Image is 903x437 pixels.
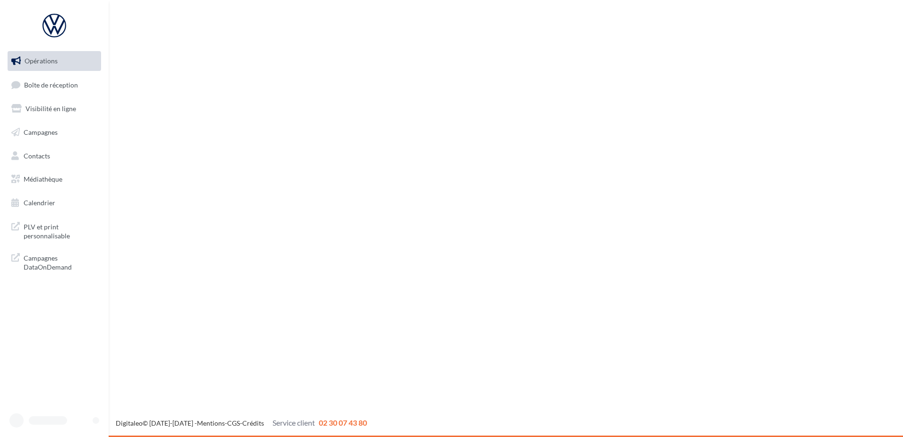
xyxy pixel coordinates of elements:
span: Opérations [25,57,58,65]
a: CGS [227,419,240,427]
a: Digitaleo [116,419,143,427]
span: Contacts [24,151,50,159]
span: Campagnes [24,128,58,136]
a: Contacts [6,146,103,166]
a: Campagnes [6,122,103,142]
a: Visibilité en ligne [6,99,103,119]
span: Visibilité en ligne [26,105,76,113]
a: Calendrier [6,193,103,213]
span: Boîte de réception [24,80,78,88]
a: Opérations [6,51,103,71]
span: Campagnes DataOnDemand [24,252,97,272]
span: © [DATE]-[DATE] - - - [116,419,367,427]
a: Boîte de réception [6,75,103,95]
span: Service client [273,418,315,427]
a: PLV et print personnalisable [6,217,103,245]
span: Calendrier [24,199,55,207]
a: Crédits [242,419,264,427]
a: Campagnes DataOnDemand [6,248,103,276]
span: 02 30 07 43 80 [319,418,367,427]
a: Médiathèque [6,169,103,189]
a: Mentions [197,419,225,427]
span: PLV et print personnalisable [24,220,97,241]
span: Médiathèque [24,175,62,183]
